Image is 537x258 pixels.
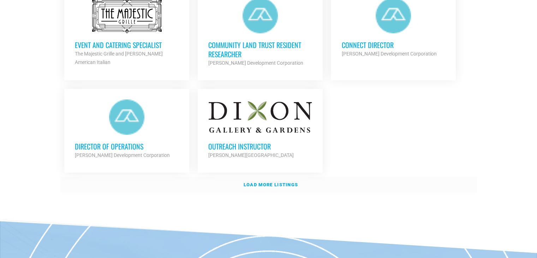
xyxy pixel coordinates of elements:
strong: [PERSON_NAME] Development Corporation [75,152,170,158]
strong: [PERSON_NAME] Development Corporation [208,60,303,66]
h3: Director of Operations [75,142,179,151]
h3: Connect Director [341,40,445,49]
strong: [PERSON_NAME] Development Corporation [341,51,436,57]
a: Director of Operations [PERSON_NAME] Development Corporation [64,89,189,170]
strong: The Majestic Grille and [PERSON_NAME] American Italian [75,51,163,65]
h3: Outreach Instructor [208,142,312,151]
h3: Community Land Trust Resident Researcher [208,40,312,59]
h3: Event and Catering Specialist [75,40,179,49]
strong: [PERSON_NAME][GEOGRAPHIC_DATA] [208,152,294,158]
strong: Load more listings [244,182,298,187]
a: Outreach Instructor [PERSON_NAME][GEOGRAPHIC_DATA] [198,89,323,170]
a: Load more listings [60,177,477,193]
